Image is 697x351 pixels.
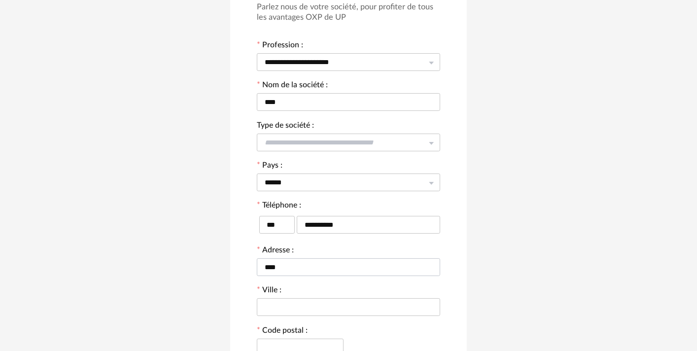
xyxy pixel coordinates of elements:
label: Profession : [257,41,303,51]
label: Adresse : [257,246,294,256]
label: Code postal : [257,327,308,337]
label: Nom de la société : [257,81,328,91]
label: Téléphone : [257,202,301,211]
label: Type de société : [257,122,314,132]
label: Ville : [257,286,281,296]
h3: Parlez nous de votre société, pour profiter de tous les avantages OXP de UP [257,2,440,23]
label: Pays : [257,162,282,172]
